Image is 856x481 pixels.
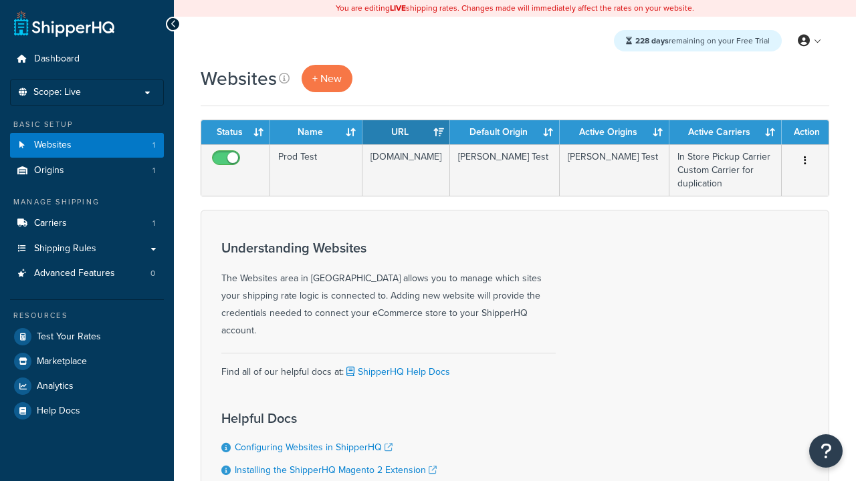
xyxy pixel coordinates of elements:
[152,165,155,176] span: 1
[10,47,164,71] a: Dashboard
[201,120,270,144] th: Status: activate to sort column ascending
[150,268,155,279] span: 0
[10,196,164,208] div: Manage Shipping
[10,211,164,236] li: Carriers
[37,331,101,343] span: Test Your Rates
[635,35,669,47] strong: 228 days
[10,133,164,158] a: Websites 1
[809,434,843,468] button: Open Resource Center
[560,144,669,196] td: [PERSON_NAME] Test
[221,240,556,255] h3: Understanding Websites
[302,65,352,92] a: + New
[201,65,277,92] h1: Websites
[10,310,164,321] div: Resources
[390,2,406,14] b: LIVE
[34,140,72,151] span: Websites
[669,144,782,196] td: In Store Pickup Carrier Custom Carrier for duplication
[37,406,80,417] span: Help Docs
[10,133,164,158] li: Websites
[34,268,115,279] span: Advanced Features
[152,140,155,151] span: 1
[10,374,164,398] a: Analytics
[270,120,362,144] th: Name: activate to sort column ascending
[10,158,164,183] li: Origins
[235,440,393,454] a: Configuring Websites in ShipperHQ
[10,211,164,236] a: Carriers 1
[10,261,164,286] li: Advanced Features
[10,158,164,183] a: Origins 1
[221,411,462,426] h3: Helpful Docs
[152,218,155,229] span: 1
[344,365,450,379] a: ShipperHQ Help Docs
[362,120,450,144] th: URL: activate to sort column ascending
[37,356,87,367] span: Marketplace
[221,240,556,339] div: The Websites area in [GEOGRAPHIC_DATA] allows you to manage which sites your shipping rate logic ...
[270,144,362,196] td: Prod Test
[37,381,74,392] span: Analytics
[235,463,437,477] a: Installing the ShipperHQ Magento 2 Extension
[450,144,560,196] td: [PERSON_NAME] Test
[34,243,96,255] span: Shipping Rules
[362,144,450,196] td: [DOMAIN_NAME]
[10,236,164,261] a: Shipping Rules
[10,349,164,373] a: Marketplace
[669,120,782,144] th: Active Carriers: activate to sort column ascending
[10,119,164,130] div: Basic Setup
[14,10,114,37] a: ShipperHQ Home
[34,218,67,229] span: Carriers
[560,120,669,144] th: Active Origins: activate to sort column ascending
[34,165,64,176] span: Origins
[34,53,80,65] span: Dashboard
[10,325,164,349] a: Test Your Rates
[33,87,81,98] span: Scope: Live
[312,71,342,86] span: + New
[221,353,556,381] div: Find all of our helpful docs at:
[10,399,164,423] a: Help Docs
[450,120,560,144] th: Default Origin: activate to sort column ascending
[782,120,829,144] th: Action
[614,30,782,51] div: remaining on your Free Trial
[10,261,164,286] a: Advanced Features 0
